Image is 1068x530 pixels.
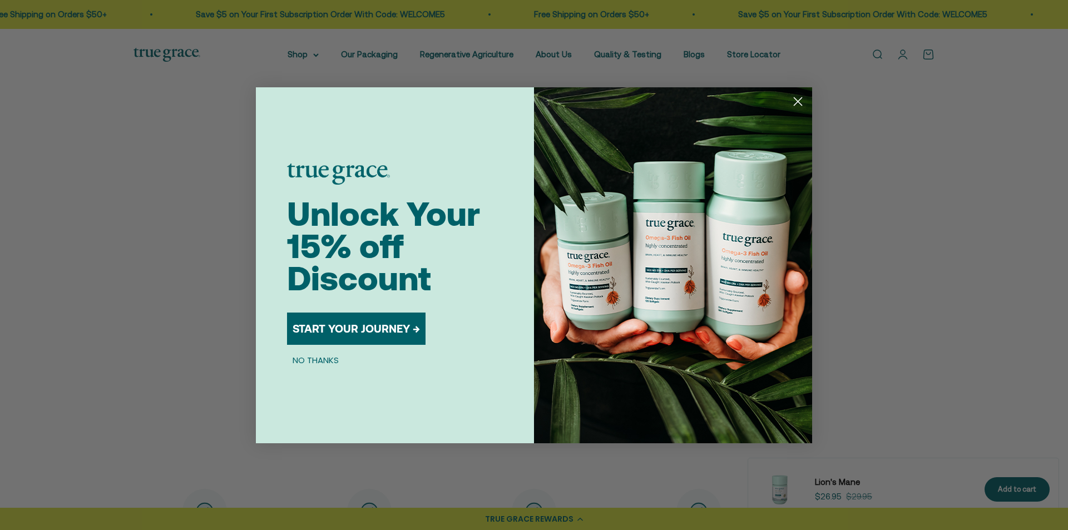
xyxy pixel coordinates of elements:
button: Close dialog [788,92,808,111]
button: START YOUR JOURNEY → [287,313,426,345]
span: Unlock Your 15% off Discount [287,195,480,298]
button: NO THANKS [287,354,344,367]
img: logo placeholder [287,164,390,185]
img: 098727d5-50f8-4f9b-9554-844bb8da1403.jpeg [534,87,812,443]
